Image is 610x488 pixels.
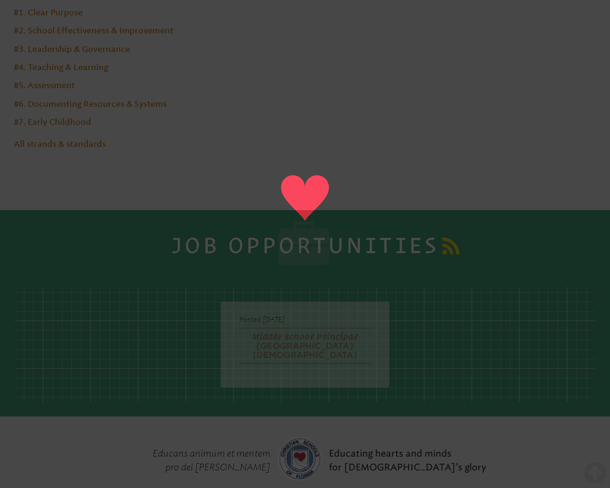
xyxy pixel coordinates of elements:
a: #1. Clear Purpose [12,7,85,19]
a: #2. School Effectiveness & Improvement [12,25,176,37]
a: #7. Early Childhood [12,116,93,128]
a: #6. Documenting Resources & Systems [12,98,169,110]
a: #5. Assessment [12,80,77,92]
span: [DATE] [263,315,285,324]
h1: Job Opportunities [70,239,540,272]
a: #3. Leadership & Governance [12,43,132,55]
span: [GEOGRAPHIC_DATA][DEMOGRAPHIC_DATA] [253,341,357,360]
img: csf-logo-web-colors.png [278,437,322,481]
span: Middle School Principal [252,332,358,341]
a: #4. Teaching & Learning [12,61,111,73]
a: All strands & standards [12,138,108,150]
span: Posted [239,315,261,323]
